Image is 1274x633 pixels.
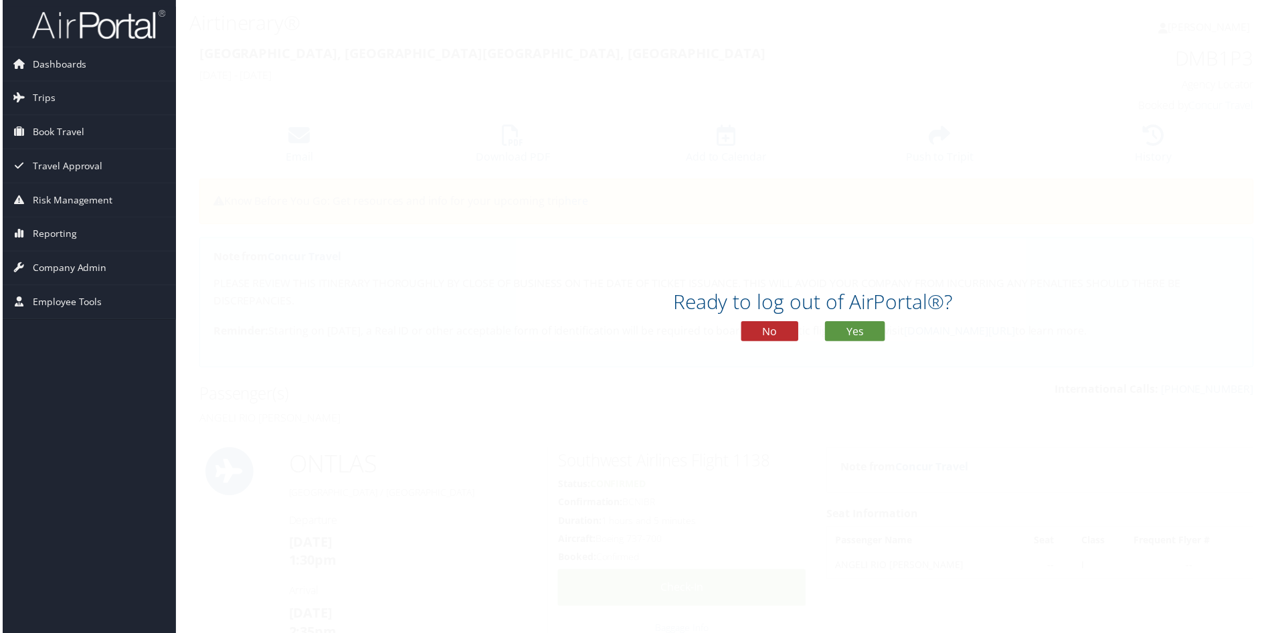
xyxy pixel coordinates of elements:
[30,252,104,286] span: Company Admin
[30,82,53,115] span: Trips
[741,323,799,343] button: No
[30,184,110,217] span: Risk Management
[826,323,886,343] button: Yes
[30,286,100,320] span: Employee Tools
[30,150,100,183] span: Travel Approval
[30,218,74,252] span: Reporting
[29,9,163,40] img: airportal-logo.png
[30,48,84,81] span: Dashboards
[30,116,82,149] span: Book Travel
